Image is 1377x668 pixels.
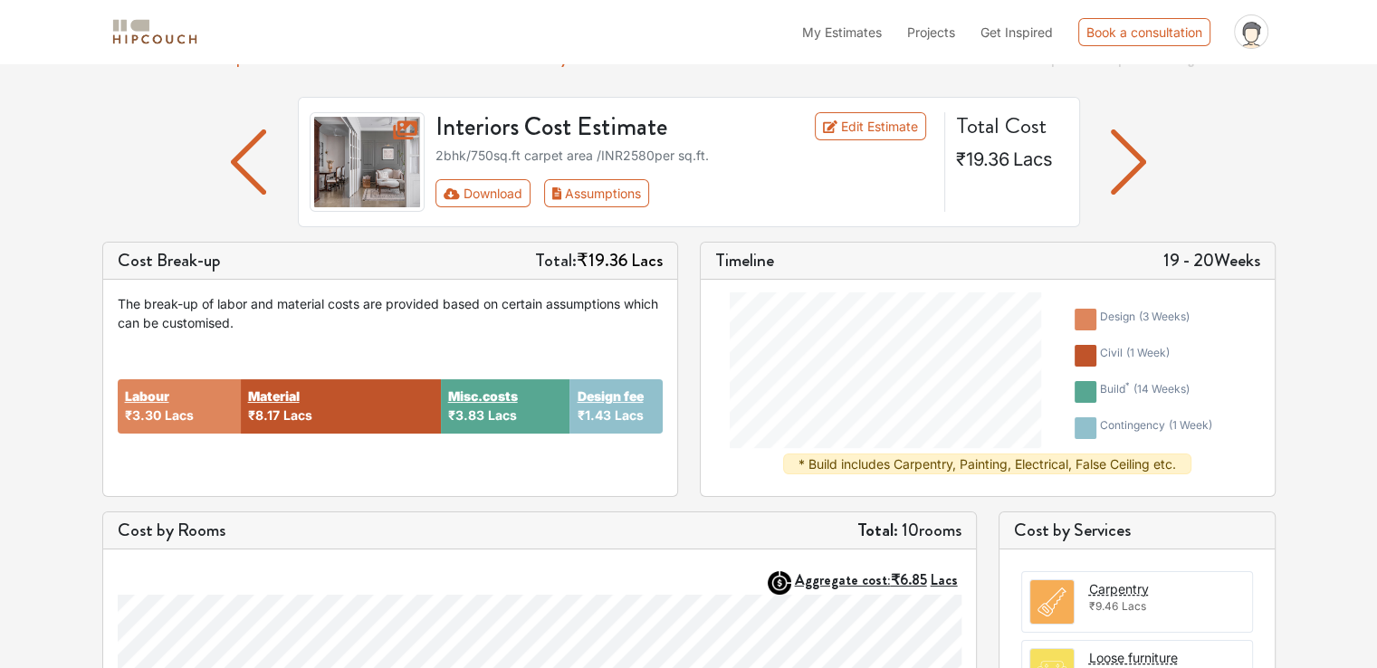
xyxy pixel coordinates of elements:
span: Lacs [631,247,663,273]
strong: Aggregate cost: [795,569,958,590]
h5: 19 - 20 Weeks [1163,250,1260,272]
img: arrow left [1111,129,1146,195]
button: Labour [125,386,169,406]
h5: Cost Break-up [118,250,221,272]
div: 2bhk / 750 sq.ft carpet area /INR 2580 per sq.ft. [435,146,933,165]
button: Carpentry [1089,579,1149,598]
div: First group [435,179,664,207]
strong: Total: [857,517,898,543]
h5: Cost by Services [1014,520,1260,541]
span: logo-horizontal.svg [110,12,200,52]
div: Toolbar with button groups [435,179,933,207]
span: ( 1 week ) [1169,418,1212,432]
span: Lacs [931,569,958,590]
span: ( 14 weeks ) [1133,382,1190,396]
img: AggregateIcon [768,571,791,595]
h5: 10 rooms [857,520,961,541]
button: Material [248,386,300,406]
button: Design fee [577,386,643,406]
span: Lacs [488,407,517,423]
span: Get Inspired [980,24,1053,40]
span: ₹1.43 [577,407,610,423]
img: arrow left [231,129,266,195]
h5: Timeline [715,250,774,272]
div: The break-up of labor and material costs are provided based on certain assumptions which can be c... [118,294,663,332]
button: Loose furniture [1089,648,1178,667]
span: ₹6.85 [891,569,927,590]
span: My Estimates [802,24,882,40]
h3: Interiors Cost Estimate [425,112,770,143]
span: Lacs [614,407,643,423]
span: ₹3.30 [125,407,161,423]
div: Book a consultation [1078,18,1210,46]
h4: Total Cost [956,112,1065,139]
button: Misc.costs [448,386,518,406]
div: civil [1100,345,1170,367]
span: ( 3 weeks ) [1139,310,1190,323]
a: Edit Estimate [815,112,926,140]
button: Download [435,179,531,207]
h5: Total: [535,250,663,272]
img: gallery [310,112,426,212]
span: ₹9.46 [1089,599,1118,613]
span: ₹3.83 [448,407,484,423]
div: build [1100,381,1190,403]
div: design [1100,309,1190,330]
div: * Build includes Carpentry, Painting, Electrical, False Ceiling etc. [783,453,1191,474]
button: Aggregate cost:₹6.85Lacs [795,571,961,588]
span: ₹19.36 [956,148,1009,170]
span: ₹19.36 [577,247,627,273]
img: room.svg [1030,580,1074,624]
button: Assumptions [544,179,650,207]
span: ( 1 week ) [1126,346,1170,359]
span: Projects [907,24,955,40]
span: ₹8.17 [248,407,280,423]
span: Lacs [1122,599,1146,613]
span: Lacs [1013,148,1053,170]
span: Lacs [283,407,312,423]
h5: Cost by Rooms [118,520,225,541]
div: contingency [1100,417,1212,439]
span: Lacs [165,407,194,423]
img: logo-horizontal.svg [110,16,200,48]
